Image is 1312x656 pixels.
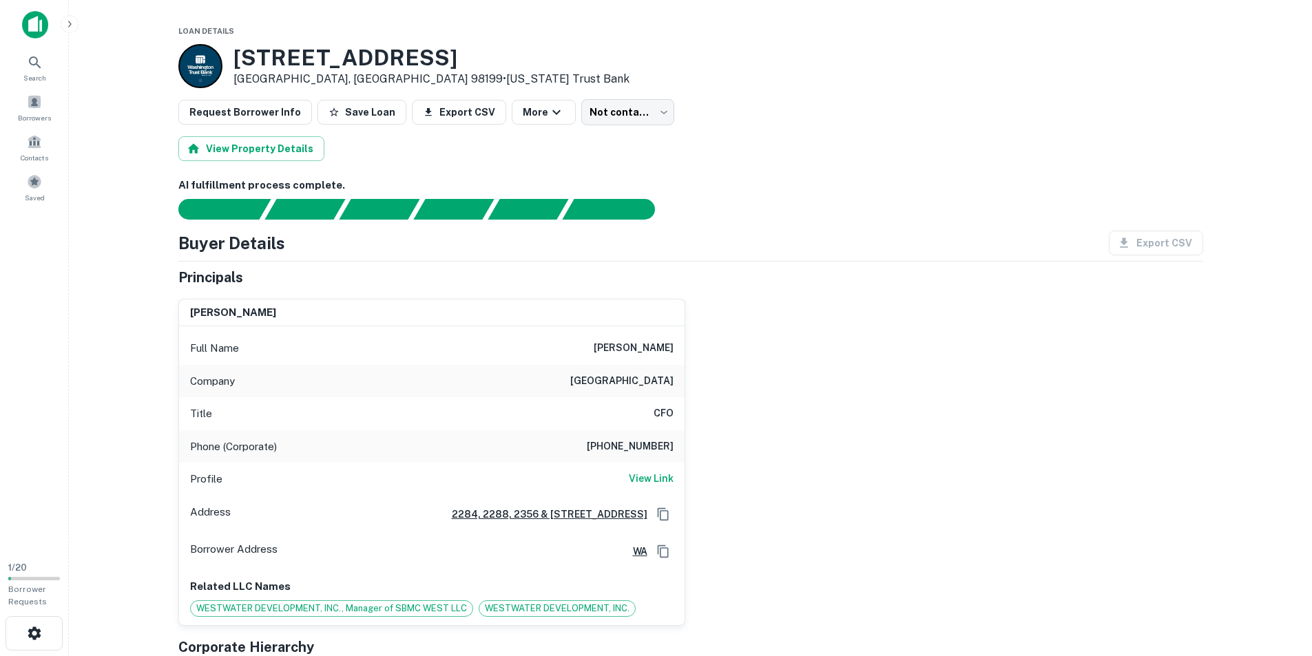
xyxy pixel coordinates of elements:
[23,72,46,83] span: Search
[594,340,674,357] h6: [PERSON_NAME]
[190,471,222,487] p: Profile
[629,471,674,487] a: View Link
[622,544,647,559] a: WA
[653,504,674,525] button: Copy Address
[190,578,674,595] p: Related LLC Names
[190,373,235,390] p: Company
[4,49,65,86] a: Search
[190,340,239,357] p: Full Name
[18,112,51,123] span: Borrowers
[22,11,48,39] img: capitalize-icon.png
[8,562,27,573] span: 1 / 20
[4,129,65,166] a: Contacts
[570,373,674,390] h6: [GEOGRAPHIC_DATA]
[178,231,285,255] h4: Buyer Details
[653,541,674,562] button: Copy Address
[178,267,243,288] h5: Principals
[190,305,276,321] h6: [PERSON_NAME]
[4,169,65,206] a: Saved
[178,27,234,35] span: Loan Details
[413,199,494,220] div: Principals found, AI now looking for contact information...
[190,438,277,455] p: Phone (Corporate)
[1243,546,1312,612] iframe: Chat Widget
[563,199,671,220] div: AI fulfillment process complete.
[441,507,647,522] a: 2284, 2288, 2356 & [STREET_ADDRESS]
[191,602,472,615] span: WESTWATER DEVELOPMENT, INC., Manager of SBMC WEST LLC
[339,199,419,220] div: Documents found, AI parsing details...
[178,178,1203,193] h6: AI fulfillment process complete.
[190,504,231,525] p: Address
[654,405,674,422] h6: CFO
[190,541,278,562] p: Borrower Address
[317,100,406,125] button: Save Loan
[629,471,674,486] h6: View Link
[4,89,65,126] a: Borrowers
[25,192,45,203] span: Saved
[581,99,674,125] div: Not contacted
[21,152,48,163] span: Contacts
[479,602,635,615] span: WESTWATER DEVELOPMENT, INC.
[264,199,345,220] div: Your request is received and processing...
[233,71,629,87] p: [GEOGRAPHIC_DATA], [GEOGRAPHIC_DATA] 98199 •
[506,72,629,85] a: [US_STATE] Trust Bank
[162,199,265,220] div: Sending borrower request to AI...
[178,100,312,125] button: Request Borrower Info
[488,199,568,220] div: Principals found, still searching for contact information. This may take time...
[512,100,576,125] button: More
[412,100,506,125] button: Export CSV
[178,136,324,161] button: View Property Details
[190,405,212,422] p: Title
[233,45,629,71] h3: [STREET_ADDRESS]
[8,584,47,606] span: Borrower Requests
[587,438,674,455] h6: [PHONE_NUMBER]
